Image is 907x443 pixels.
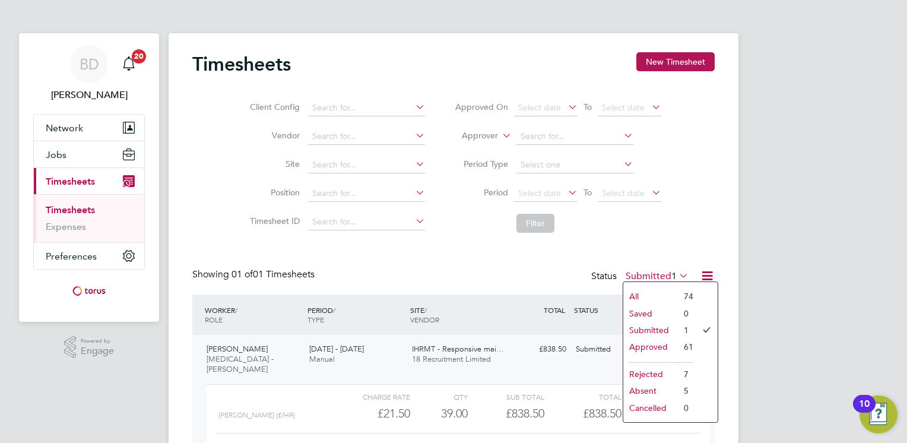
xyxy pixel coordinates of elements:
[246,102,300,112] label: Client Config
[231,268,253,280] span: 01 of
[308,185,425,202] input: Search for...
[309,344,364,354] span: [DATE] - [DATE]
[518,102,561,113] span: Select date
[246,187,300,198] label: Position
[516,128,633,145] input: Search for...
[602,188,645,198] span: Select date
[583,406,621,420] span: £838.50
[860,395,898,433] button: Open Resource Center, 10 new notifications
[580,99,595,115] span: To
[518,188,561,198] span: Select date
[407,299,510,330] div: SITE
[34,194,144,242] div: Timesheets
[334,390,410,404] div: Charge rate
[64,336,115,359] a: Powered byEngage
[246,216,300,226] label: Timesheet ID
[678,400,693,416] li: 0
[308,128,425,145] input: Search for...
[231,268,315,280] span: 01 Timesheets
[192,268,317,281] div: Showing
[410,390,468,404] div: QTY
[623,400,678,416] li: Cancelled
[46,251,97,262] span: Preferences
[571,340,633,359] div: Submitted
[19,33,159,322] nav: Main navigation
[678,305,693,322] li: 0
[623,382,678,399] li: Absent
[309,354,335,364] span: Manual
[580,185,595,200] span: To
[412,344,504,354] span: IHRMT - Responsive mai…
[468,404,544,423] div: £838.50
[46,122,83,134] span: Network
[636,52,715,71] button: New Timesheet
[516,157,633,173] input: Select one
[424,305,427,315] span: /
[46,176,95,187] span: Timesheets
[516,214,554,233] button: Filter
[671,270,677,282] span: 1
[623,288,678,305] li: All
[468,390,544,404] div: Sub Total
[46,149,66,160] span: Jobs
[33,88,145,102] span: Brendan Day
[192,52,291,76] h2: Timesheets
[623,366,678,382] li: Rejected
[117,45,141,83] a: 20
[333,305,335,315] span: /
[455,159,508,169] label: Period Type
[235,305,237,315] span: /
[308,214,425,230] input: Search for...
[34,243,144,269] button: Preferences
[509,340,571,359] div: £838.50
[334,404,410,423] div: £21.50
[132,49,146,64] span: 20
[455,187,508,198] label: Period
[46,221,86,232] a: Expenses
[623,338,678,355] li: Approved
[678,322,693,338] li: 1
[308,100,425,116] input: Search for...
[34,141,144,167] button: Jobs
[445,130,498,142] label: Approver
[34,115,144,141] button: Network
[859,404,870,419] div: 10
[207,344,268,354] span: [PERSON_NAME]
[81,346,114,356] span: Engage
[207,354,274,374] span: [MEDICAL_DATA] - [PERSON_NAME]
[81,336,114,346] span: Powered by
[678,366,693,382] li: 7
[205,315,223,324] span: ROLE
[34,168,144,194] button: Timesheets
[308,157,425,173] input: Search for...
[544,305,565,315] span: TOTAL
[678,338,693,355] li: 61
[246,130,300,141] label: Vendor
[218,411,295,419] span: [PERSON_NAME] (£/HR)
[46,204,95,216] a: Timesheets
[591,268,691,285] div: Status
[33,45,145,102] a: BD[PERSON_NAME]
[455,102,508,112] label: Approved On
[410,315,439,324] span: VENDOR
[602,102,645,113] span: Select date
[202,299,305,330] div: WORKER
[412,354,491,364] span: 18 Recruitment Limited
[571,299,633,321] div: STATUS
[678,382,693,399] li: 5
[246,159,300,169] label: Site
[307,315,324,324] span: TYPE
[410,404,468,423] div: 39.00
[80,56,99,72] span: BD
[68,281,110,300] img: torus-logo-retina.png
[626,270,689,282] label: Submitted
[623,305,678,322] li: Saved
[305,299,407,330] div: PERIOD
[678,288,693,305] li: 74
[33,281,145,300] a: Go to home page
[623,322,678,338] li: Submitted
[544,390,621,404] div: Total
